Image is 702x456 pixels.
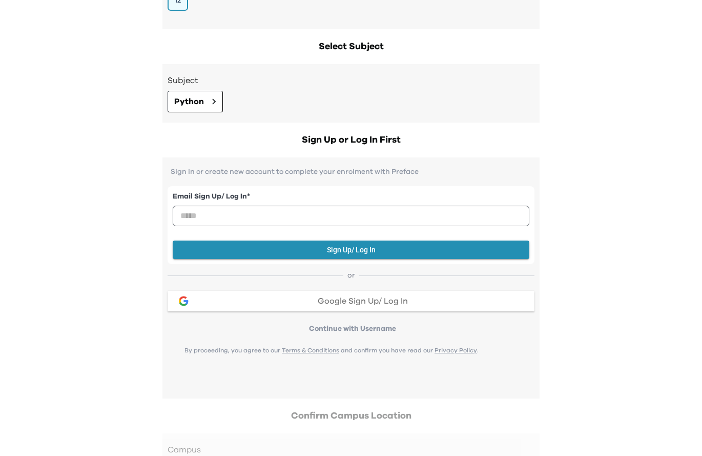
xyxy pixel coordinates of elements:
[173,241,529,260] button: Sign Up/ Log In
[168,346,495,354] p: By proceeding, you agree to our and confirm you have read our .
[318,297,408,305] span: Google Sign Up/ Log In
[171,324,534,334] p: Continue with Username
[177,295,190,307] img: google login
[162,133,540,147] h2: Sign Up or Log In First
[168,74,534,87] h3: Subject
[168,168,534,176] p: Sign in or create new account to complete your enrolment with Preface
[343,270,359,281] span: or
[282,347,339,353] a: Terms & Conditions
[173,191,529,202] label: Email Sign Up/ Log In *
[174,95,204,108] span: Python
[162,409,540,423] h2: Confirm Campus Location
[162,39,540,54] h2: Select Subject
[435,347,477,353] a: Privacy Policy
[168,291,534,311] button: google loginGoogle Sign Up/ Log In
[168,91,223,112] button: Python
